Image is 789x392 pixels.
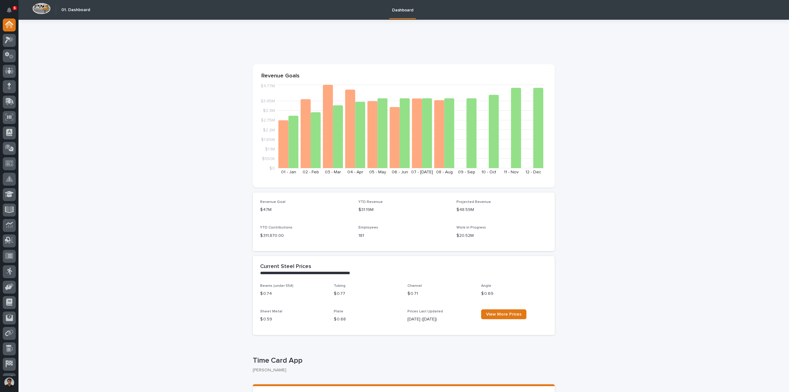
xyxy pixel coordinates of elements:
div: Notifications6 [8,7,16,17]
p: $ 0.69 [481,291,547,297]
p: $ 0.74 [260,291,326,297]
p: $ 0.77 [334,291,400,297]
span: Employees [358,226,378,229]
button: users-avatar [3,376,16,389]
p: $ 0.71 [407,291,474,297]
p: [DATE] ([DATE]) [407,316,474,323]
span: Angle [481,284,491,288]
tspan: $2.2M [263,128,275,132]
span: Prices Last Updated [407,310,443,313]
p: $ 311,870.00 [260,233,351,239]
span: Tubing [334,284,345,288]
span: View More Prices [486,312,521,316]
tspan: $0 [269,166,275,171]
p: $ 0.59 [260,316,326,323]
tspan: $550K [262,156,275,161]
h2: 01. Dashboard [61,7,90,13]
p: 6 [14,6,16,10]
tspan: $1.1M [265,147,275,151]
tspan: $2.75M [261,118,275,122]
tspan: $3.85M [260,99,275,103]
p: $48.59M [456,207,547,213]
text: 11 - Nov [504,170,519,174]
text: 03 - Mar [325,170,341,174]
p: $20.52M [456,233,547,239]
span: Projected Revenue [456,200,491,204]
p: $ 0.68 [334,316,400,323]
tspan: $4.77M [260,84,275,88]
span: YTD Contributions [260,226,292,229]
text: 07 - [DATE] [411,170,433,174]
button: Notifications [3,4,16,17]
p: $31.19M [358,207,449,213]
text: 09 - Sep [458,170,475,174]
tspan: $1.65M [261,137,275,142]
a: View More Prices [481,309,526,319]
text: 01 - Jan [281,170,296,174]
text: 12 - Dec [525,170,541,174]
text: 02 - Feb [303,170,319,174]
img: Workspace Logo [32,3,51,14]
span: Plate [334,310,343,313]
p: 181 [358,233,449,239]
p: $47M [260,207,351,213]
p: Time Card App [253,356,552,365]
text: 04 - Apr [347,170,363,174]
p: Revenue Goals [261,73,546,80]
tspan: $3.3M [263,109,275,113]
span: Work in Progress [456,226,486,229]
span: Sheet Metal [260,310,282,313]
text: 06 - Jun [392,170,408,174]
text: 10 - Oct [481,170,496,174]
text: 05 - May [369,170,386,174]
span: Beams (under 55#) [260,284,293,288]
span: YTD Revenue [358,200,383,204]
text: 08 - Aug [436,170,453,174]
p: [PERSON_NAME] [253,368,550,373]
span: Channel [407,284,422,288]
span: Revenue Goal [260,200,285,204]
h2: Current Steel Prices [260,263,311,270]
